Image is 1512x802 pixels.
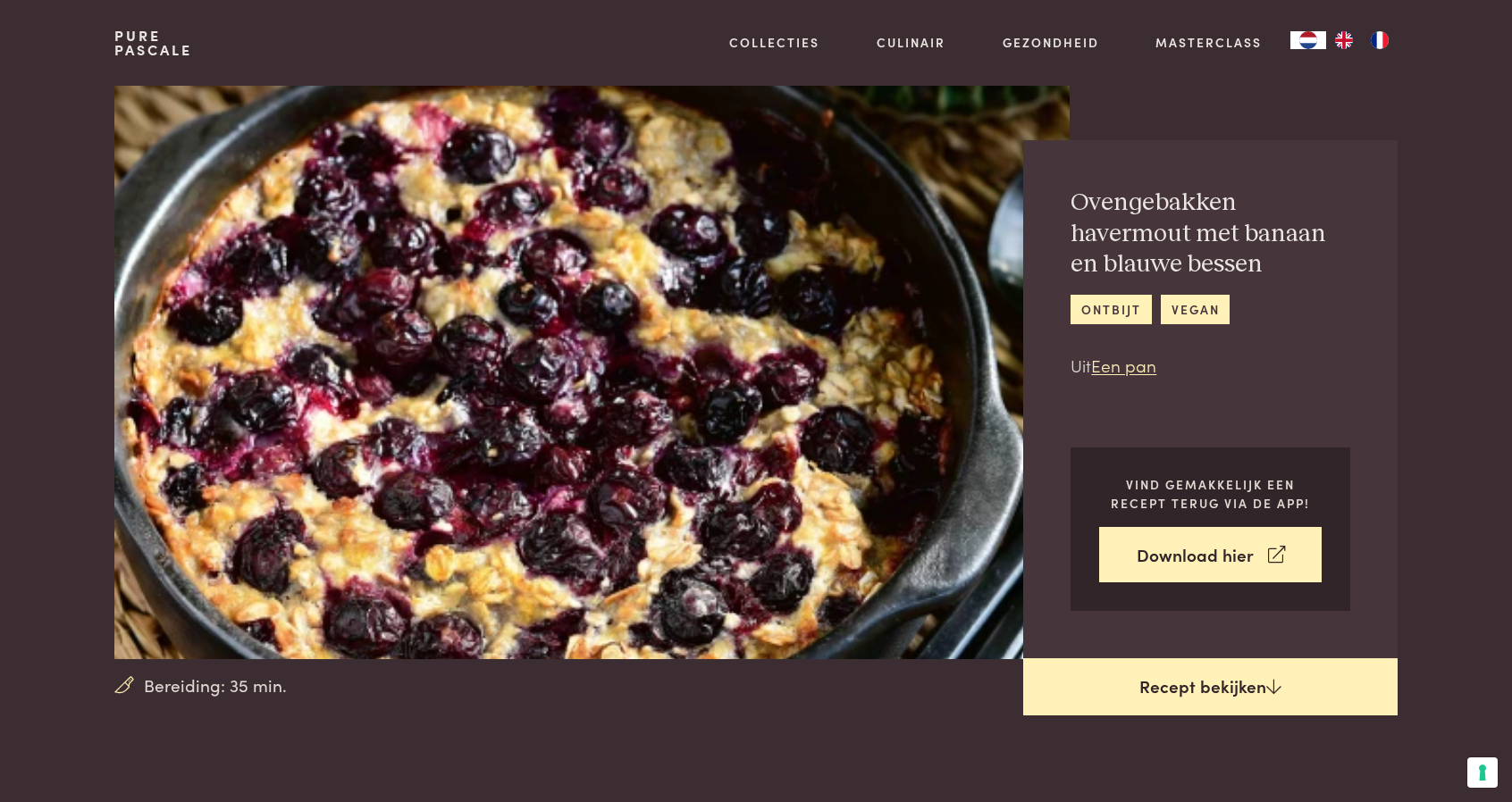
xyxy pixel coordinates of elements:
[1161,295,1230,324] a: vegan
[1290,31,1326,49] div: Language
[1023,658,1398,715] a: Recept bekijken
[114,86,1070,659] img: Ovengebakken havermout met banaan en blauwe bessen
[114,29,192,57] a: PurePascale
[1099,527,1322,583] a: Download hier
[1071,188,1350,280] h2: Ovengebakken havermout met banaan en blauwe bessen
[1290,31,1326,49] a: NL
[1071,353,1350,379] p: Uit
[1467,757,1498,788] button: Uw voorkeuren voor toestemming voor trackingtechnologieën
[1099,475,1322,512] p: Vind gemakkelijk een recept terug via de app!
[877,33,945,52] a: Culinair
[1326,31,1398,49] ul: Language list
[1003,33,1099,52] a: Gezondheid
[144,673,287,698] span: Bereiding: 35 min.
[729,33,819,52] a: Collecties
[1362,31,1398,49] a: FR
[1290,31,1398,49] aside: Language selected: Nederlands
[1155,33,1262,52] a: Masterclass
[1071,295,1151,324] a: ontbijt
[1326,31,1362,49] a: EN
[1091,353,1156,377] a: Een pan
